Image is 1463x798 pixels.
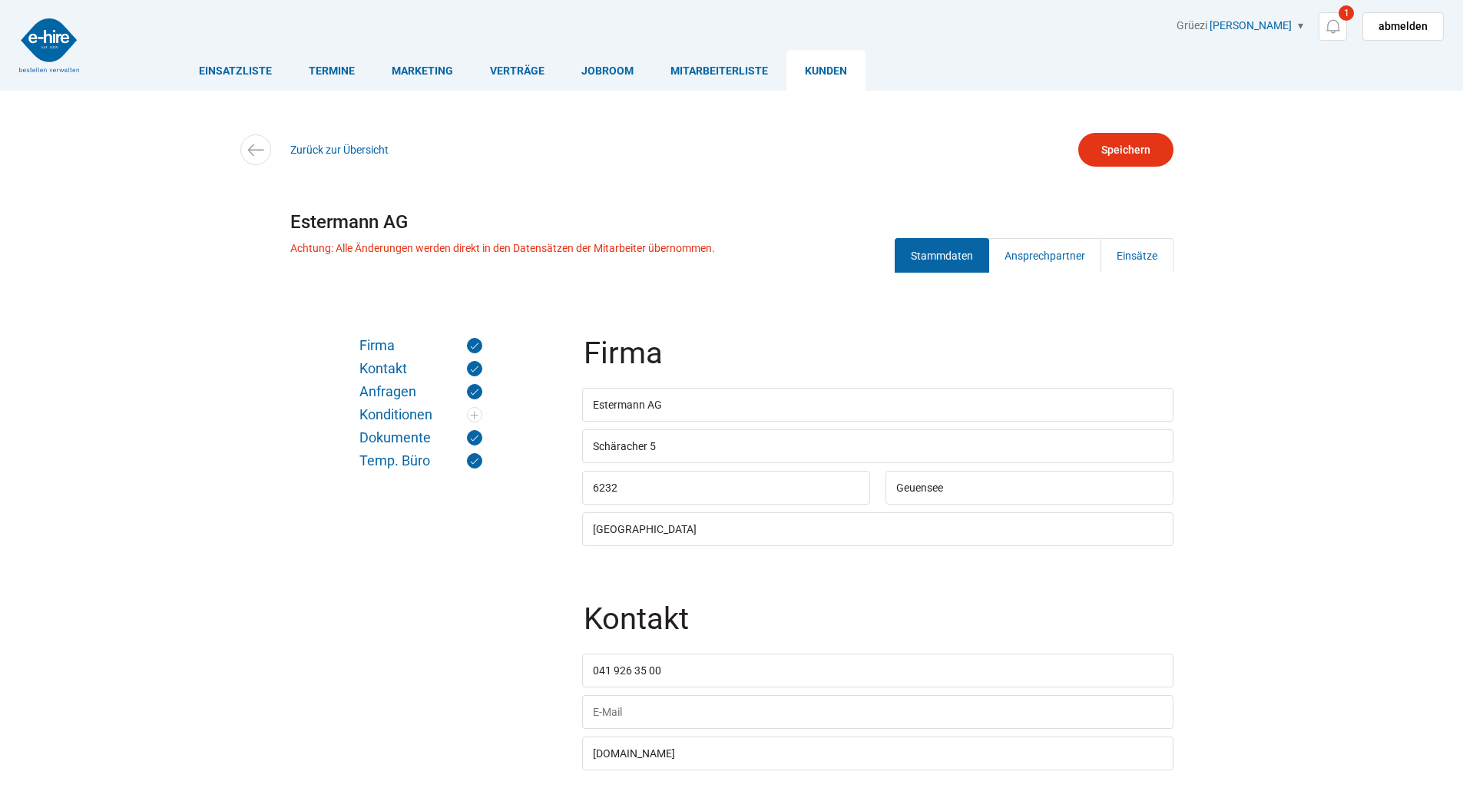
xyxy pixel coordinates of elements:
[582,512,1173,546] input: Land
[290,50,373,91] a: Termine
[895,238,989,273] a: Stammdaten
[1323,17,1342,36] img: icon-notification.svg
[582,429,1173,463] input: Strasse
[786,50,866,91] a: Kunden
[582,388,1173,422] input: Firmenname
[290,242,715,254] p: Achtung: Alle Änderungen werden direkt in den Datensätzen der Mitarbeiter übernommen.
[290,206,1173,238] h1: Estermann AG
[1177,19,1444,41] div: Grüezi
[244,139,266,161] img: icon-arrow-left.svg
[373,50,472,91] a: Marketing
[359,361,482,376] a: Kontakt
[1210,19,1292,31] a: [PERSON_NAME]
[359,384,482,399] a: Anfragen
[582,654,1173,687] input: Telefon
[582,471,870,505] input: PLZ
[19,18,79,72] img: logo2.png
[359,407,482,422] a: Konditionen
[1101,238,1173,273] a: Einsätze
[359,338,482,353] a: Firma
[1319,12,1347,41] a: 1
[885,471,1173,505] input: Ort
[582,737,1173,770] input: Webseite
[988,238,1101,273] a: Ansprechpartner
[359,453,482,469] a: Temp. Büro
[359,430,482,445] a: Dokumente
[1362,12,1444,41] a: abmelden
[563,50,652,91] a: Jobroom
[582,695,1173,729] input: E-Mail
[582,604,1177,654] legend: Kontakt
[652,50,786,91] a: Mitarbeiterliste
[582,338,1177,388] legend: Firma
[290,144,389,156] a: Zurück zur Übersicht
[1339,5,1354,21] span: 1
[180,50,290,91] a: Einsatzliste
[1078,133,1173,167] input: Speichern
[472,50,563,91] a: Verträge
